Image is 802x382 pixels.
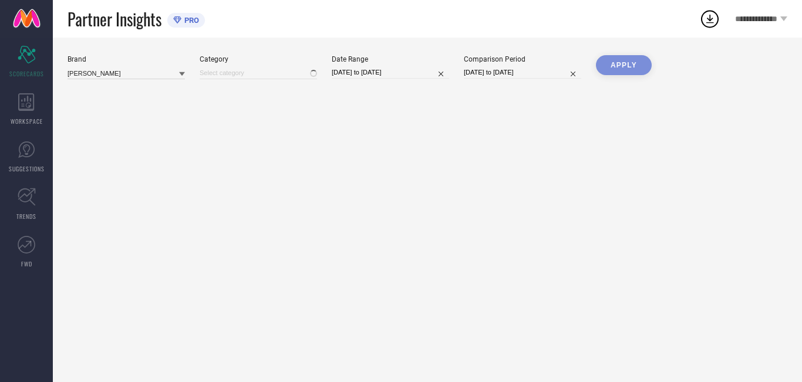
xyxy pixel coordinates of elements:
span: FWD [21,259,32,268]
span: WORKSPACE [11,117,43,126]
div: Brand [68,55,185,63]
div: Open download list [699,8,720,29]
div: Date Range [332,55,449,63]
span: TRENDS [16,212,36,221]
div: Comparison Period [464,55,581,63]
input: Select comparison period [464,66,581,79]
span: PRO [181,16,199,25]
span: SCORECARDS [9,69,44,78]
input: Select date range [332,66,449,79]
div: Category [200,55,317,63]
span: SUGGESTIONS [9,164,45,173]
span: Partner Insights [68,7,161,31]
